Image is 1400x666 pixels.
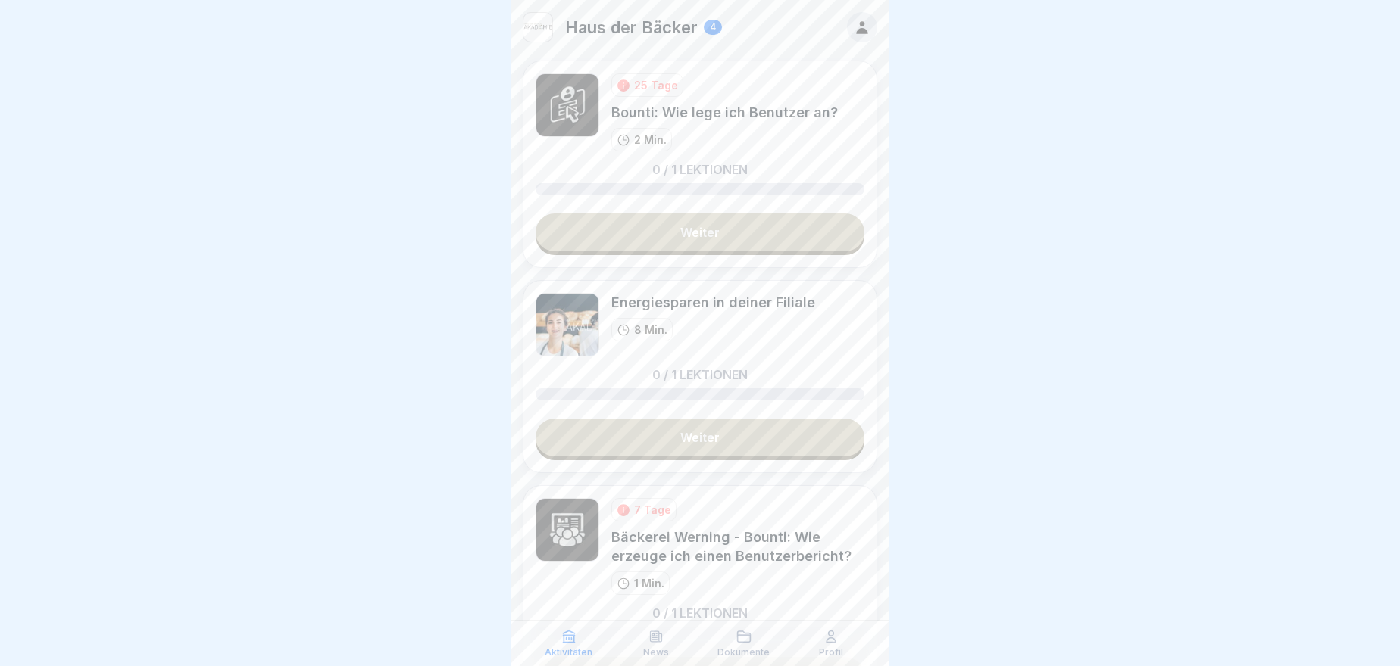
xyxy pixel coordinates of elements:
[634,132,667,148] p: 2 Min.
[634,502,671,518] div: 7 Tage
[704,20,722,35] div: 4
[545,647,592,658] p: Aktivitäten
[565,17,698,37] p: Haus der Bäcker
[536,213,864,251] a: Weiter
[652,607,748,619] p: 0 / 1 Lektionen
[611,103,838,122] div: Bounti: Wie lege ich Benutzer an?
[819,647,843,658] p: Profil
[611,293,815,312] div: Energiesparen in deiner Filiale
[643,647,669,658] p: News
[536,73,599,137] img: y3z3y63wcjyhx73x8wr5r0l3.png
[634,575,664,591] p: 1 Min.
[611,528,864,565] div: Bäckerei Werning - Bounti: Wie erzeuge ich einen Benutzerbericht?
[536,498,599,562] img: h0ir0warzjvm1vzjfykkf11s.png
[536,293,599,356] img: rpkw4seap6zziceup4sw3kml.png
[652,369,748,381] p: 0 / 1 Lektionen
[536,419,864,456] a: Weiter
[634,77,678,93] div: 25 Tage
[717,647,770,658] p: Dokumente
[652,163,748,176] p: 0 / 1 Lektionen
[523,13,552,42] img: h1uq8udo25ity8yr8xlavs7l.png
[634,322,667,338] p: 8 Min.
